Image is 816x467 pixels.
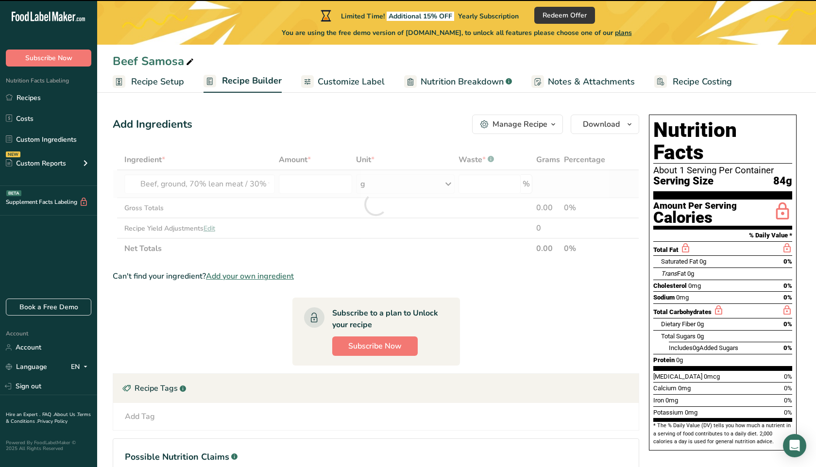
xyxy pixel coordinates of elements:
span: Customize Label [318,75,385,88]
span: 0g [697,333,704,340]
div: Custom Reports [6,158,66,168]
span: Calcium [653,384,677,392]
span: Yearly Subscription [458,12,519,21]
span: Fat [661,270,686,277]
span: plans [615,28,632,37]
div: Open Intercom Messenger [783,434,806,457]
span: 0mg [685,409,697,416]
span: 0g [676,356,683,364]
div: Limited Time! [319,10,519,21]
div: EN [71,361,91,373]
div: Beef Samosa [113,52,196,70]
span: Saturated Fat [661,258,698,265]
h1: Nutrition Facts [653,119,792,164]
span: Iron [653,397,664,404]
button: Redeem Offer [534,7,595,24]
span: Total Sugars [661,333,696,340]
section: % Daily Value * [653,230,792,241]
span: 0mg [665,397,678,404]
span: 0% [784,373,792,380]
span: 0mcg [704,373,720,380]
div: Recipe Tags [113,374,639,403]
span: 84g [773,175,792,187]
span: Total Carbohydrates [653,308,712,316]
span: 0g [687,270,694,277]
span: 0mg [678,384,691,392]
span: 0mg [688,282,701,289]
span: 0% [783,282,792,289]
span: 0mg [676,294,689,301]
button: Download [571,115,639,134]
span: 0g [693,344,699,351]
span: Redeem Offer [543,10,587,20]
a: Terms & Conditions . [6,411,91,425]
h1: Possible Nutrition Claims [125,450,627,464]
span: Sodium [653,294,675,301]
span: Subscribe Now [25,53,72,63]
span: Recipe Builder [222,74,282,87]
i: Trans [661,270,677,277]
a: Recipe Builder [204,70,282,93]
a: Privacy Policy [37,418,68,425]
a: Language [6,358,47,375]
span: 0g [697,320,704,328]
span: Potassium [653,409,683,416]
span: Includes Added Sugars [669,344,738,351]
a: Nutrition Breakdown [404,71,512,93]
span: Recipe Costing [673,75,732,88]
section: * The % Daily Value (DV) tells you how much a nutrient in a serving of food contributes to a dail... [653,422,792,446]
div: Can't find your ingredient? [113,270,639,282]
span: Additional 15% OFF [387,12,454,21]
span: 0% [783,258,792,265]
div: Powered By FoodLabelMaker © 2025 All Rights Reserved [6,440,91,451]
span: Download [583,118,620,130]
button: Manage Recipe [472,115,563,134]
a: Book a Free Demo [6,299,91,316]
div: NEW [6,151,20,157]
span: Serving Size [653,175,714,187]
div: Calories [653,211,737,225]
span: [MEDICAL_DATA] [653,373,702,380]
span: 0% [784,384,792,392]
a: Customize Label [301,71,385,93]
div: Amount Per Serving [653,201,737,211]
button: Subscribe Now [6,50,91,67]
span: 0% [784,409,792,416]
span: Notes & Attachments [548,75,635,88]
div: Add Tag [125,411,155,422]
span: 0g [699,258,706,265]
button: Subscribe Now [332,336,418,356]
span: Subscribe Now [348,340,402,352]
span: Total Fat [653,246,679,253]
span: Cholesterol [653,282,687,289]
span: Add your own ingredient [206,270,294,282]
a: Recipe Setup [113,71,184,93]
span: Dietary Fiber [661,320,696,328]
div: Subscribe to a plan to Unlock your recipe [332,307,441,331]
span: 0% [783,294,792,301]
span: 0% [783,320,792,328]
div: Add Ingredients [113,117,192,133]
div: BETA [6,190,21,196]
div: Manage Recipe [493,118,547,130]
span: Recipe Setup [131,75,184,88]
a: Hire an Expert . [6,411,40,418]
a: FAQ . [42,411,54,418]
span: You are using the free demo version of [DOMAIN_NAME], to unlock all features please choose one of... [282,28,632,38]
div: About 1 Serving Per Container [653,166,792,175]
a: Recipe Costing [654,71,732,93]
span: Nutrition Breakdown [421,75,504,88]
span: 0% [783,344,792,351]
span: Protein [653,356,675,364]
a: About Us . [54,411,77,418]
a: Notes & Attachments [531,71,635,93]
span: 0% [784,397,792,404]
